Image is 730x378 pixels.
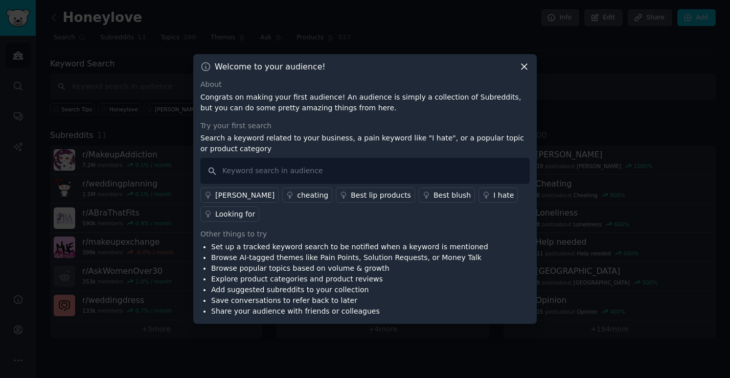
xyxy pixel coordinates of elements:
[211,285,488,295] li: Add suggested subreddits to your collection
[211,242,488,252] li: Set up a tracked keyword search to be notified when a keyword is mentioned
[200,229,530,240] div: Other things to try
[351,190,411,201] div: Best lip products
[200,206,259,222] a: Looking for
[211,306,488,317] li: Share your audience with friends or colleagues
[200,133,530,154] p: Search a keyword related to your business, a pain keyword like "I hate", or a popular topic or pr...
[200,79,530,90] div: About
[200,121,530,131] div: Try your first search
[215,209,255,220] div: Looking for
[215,61,326,72] h3: Welcome to your audience!
[211,274,488,285] li: Explore product categories and product reviews
[282,187,332,203] a: cheating
[434,190,471,201] div: Best blush
[211,252,488,263] li: Browse AI-tagged themes like Pain Points, Solution Requests, or Money Talk
[297,190,328,201] div: cheating
[215,190,275,201] div: [PERSON_NAME]
[211,295,488,306] li: Save conversations to refer back to later
[419,187,475,203] a: Best blush
[493,190,514,201] div: I hate
[200,158,530,184] input: Keyword search in audience
[200,92,530,113] p: Congrats on making your first audience! An audience is simply a collection of Subreddits, but you...
[200,187,279,203] a: [PERSON_NAME]
[211,263,488,274] li: Browse popular topics based on volume & growth
[478,187,518,203] a: I hate
[336,187,415,203] a: Best lip products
